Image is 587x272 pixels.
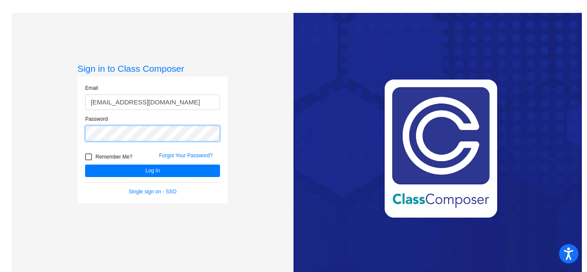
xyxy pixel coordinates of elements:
button: Log In [85,165,220,177]
span: Remember Me? [95,152,132,162]
label: Password [85,115,108,123]
h3: Sign in to Class Composer [77,63,228,74]
label: Email [85,84,98,92]
a: Forgot Your Password? [159,153,213,159]
a: Single sign on - SSO [128,189,176,195]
